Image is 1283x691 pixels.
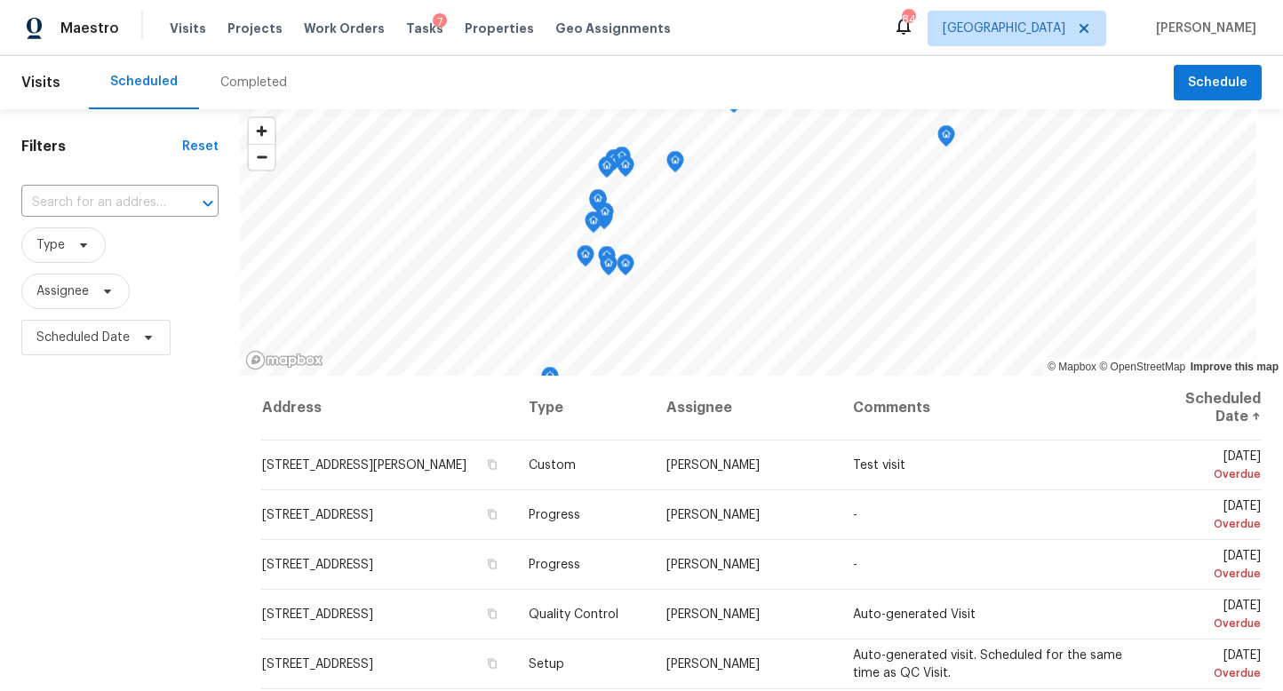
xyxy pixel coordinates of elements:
[600,254,618,282] div: Map marker
[1152,450,1261,483] span: [DATE]
[484,655,500,671] button: Copy Address
[666,658,760,671] span: [PERSON_NAME]
[240,109,1256,376] canvas: Map
[853,559,857,571] span: -
[170,20,206,37] span: Visits
[465,20,534,37] span: Properties
[853,509,857,521] span: -
[484,606,500,622] button: Copy Address
[1099,361,1185,373] a: OpenStreetMap
[433,13,447,31] div: 7
[1174,65,1262,101] button: Schedule
[245,350,323,370] a: Mapbox homepage
[1152,565,1261,583] div: Overdue
[839,376,1139,441] th: Comments
[589,189,607,217] div: Map marker
[1138,376,1262,441] th: Scheduled Date ↑
[1149,20,1256,37] span: [PERSON_NAME]
[1152,515,1261,533] div: Overdue
[617,254,634,282] div: Map marker
[666,459,760,472] span: [PERSON_NAME]
[262,658,373,671] span: [STREET_ADDRESS]
[60,20,119,37] span: Maestro
[529,459,576,472] span: Custom
[261,376,514,441] th: Address
[529,658,564,671] span: Setup
[249,118,275,144] button: Zoom in
[262,559,373,571] span: [STREET_ADDRESS]
[262,509,373,521] span: [STREET_ADDRESS]
[1152,615,1261,632] div: Overdue
[529,608,618,621] span: Quality Control
[853,459,905,472] span: Test visit
[21,189,169,217] input: Search for an address...
[598,246,616,274] div: Map marker
[36,236,65,254] span: Type
[21,138,182,155] h1: Filters
[304,20,385,37] span: Work Orders
[541,367,559,394] div: Map marker
[529,559,580,571] span: Progress
[406,22,443,35] span: Tasks
[484,457,500,473] button: Copy Address
[249,144,275,170] button: Zoom out
[1152,465,1261,483] div: Overdue
[1152,664,1261,682] div: Overdue
[666,151,684,179] div: Map marker
[666,608,760,621] span: [PERSON_NAME]
[195,191,220,216] button: Open
[514,376,652,441] th: Type
[110,73,178,91] div: Scheduled
[529,509,580,521] span: Progress
[585,211,602,239] div: Map marker
[227,20,283,37] span: Projects
[220,74,287,91] div: Completed
[1048,361,1096,373] a: Mapbox
[613,147,631,174] div: Map marker
[666,509,760,521] span: [PERSON_NAME]
[1191,361,1279,373] a: Improve this map
[1188,72,1247,94] span: Schedule
[36,282,89,300] span: Assignee
[937,125,955,153] div: Map marker
[182,138,219,155] div: Reset
[484,556,500,572] button: Copy Address
[902,11,914,28] div: 84
[249,145,275,170] span: Zoom out
[1152,600,1261,632] span: [DATE]
[1152,500,1261,533] span: [DATE]
[617,155,634,183] div: Map marker
[666,559,760,571] span: [PERSON_NAME]
[943,20,1065,37] span: [GEOGRAPHIC_DATA]
[853,649,1122,679] span: Auto-generated visit. Scheduled for the same time as QC Visit.
[262,459,466,472] span: [STREET_ADDRESS][PERSON_NAME]
[652,376,839,441] th: Assignee
[21,63,60,102] span: Visits
[262,608,373,621] span: [STREET_ADDRESS]
[1152,649,1261,682] span: [DATE]
[36,329,130,346] span: Scheduled Date
[577,245,594,273] div: Map marker
[1152,550,1261,583] span: [DATE]
[598,156,616,184] div: Map marker
[596,203,614,230] div: Map marker
[555,20,671,37] span: Geo Assignments
[605,149,623,177] div: Map marker
[484,506,500,522] button: Copy Address
[853,608,976,621] span: Auto-generated Visit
